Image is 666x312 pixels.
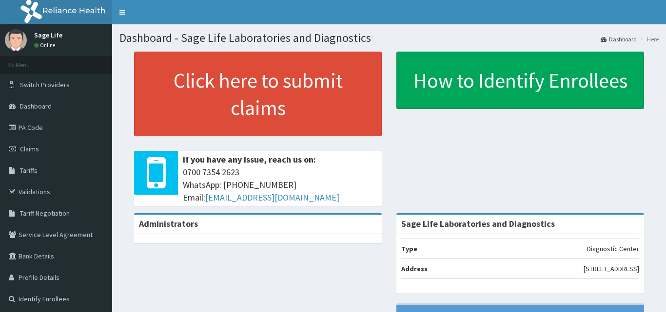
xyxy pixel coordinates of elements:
[638,35,659,43] li: Here
[20,80,70,89] span: Switch Providers
[183,166,377,203] span: 0700 7354 2623 WhatsApp: [PHONE_NUMBER] Email:
[401,218,555,229] strong: Sage Life Laboratories and Diagnostics
[396,52,644,109] a: How to Identify Enrollees
[20,145,39,153] span: Claims
[601,35,637,43] a: Dashboard
[139,218,198,229] b: Administrators
[584,264,639,274] p: [STREET_ADDRESS]
[134,52,382,136] a: Click here to submit claims
[20,102,52,110] span: Dashboard
[20,209,70,218] span: Tariff Negotiation
[20,166,38,175] span: Tariffs
[119,32,659,44] h1: Dashboard - Sage Life Laboratories and Diagnostics
[587,244,639,254] p: Diagnostic Center
[205,192,339,203] a: [EMAIL_ADDRESS][DOMAIN_NAME]
[183,154,316,165] b: If you have any issue, reach us on:
[34,42,58,49] a: Online
[401,244,417,253] b: Type
[401,264,428,273] b: Address
[34,32,62,38] p: Sage Life
[5,29,27,51] img: User Image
